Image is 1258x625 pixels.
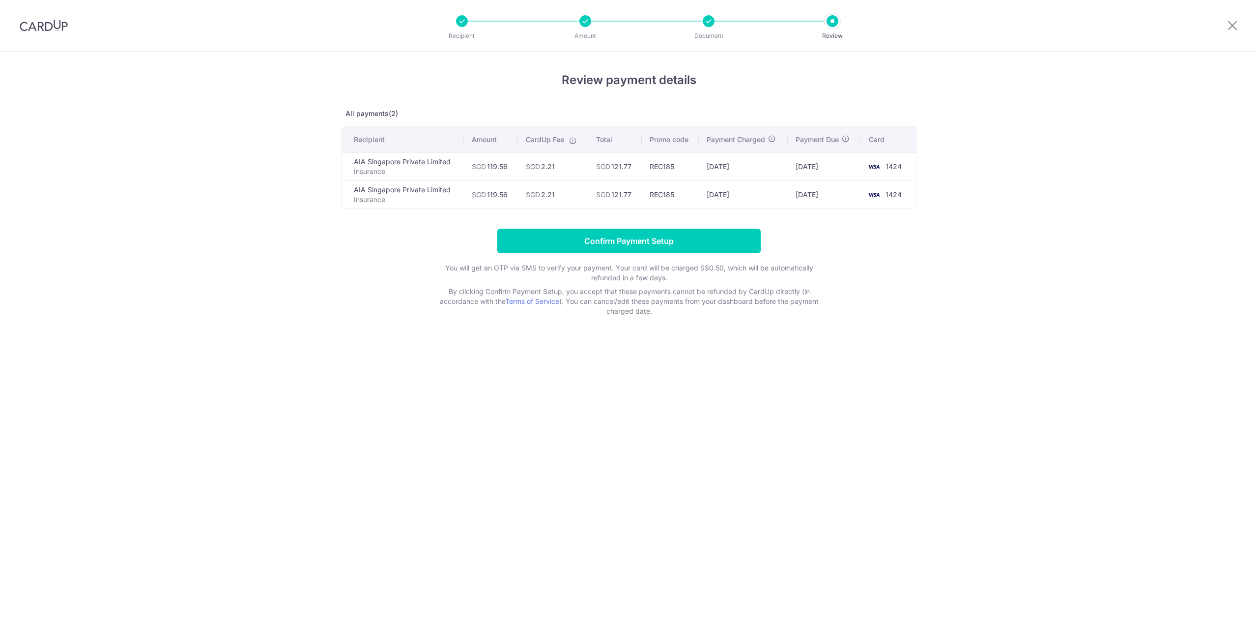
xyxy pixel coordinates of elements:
td: AIA Singapore Private Limited [342,152,464,180]
p: Review [796,31,869,41]
td: AIA Singapore Private Limited [342,180,464,208]
td: 119.56 [464,152,518,180]
span: CardUp Fee [526,135,564,145]
th: Promo code [642,127,699,152]
th: Amount [464,127,518,152]
th: Card [861,127,916,152]
td: [DATE] [699,180,788,208]
td: [DATE] [699,152,788,180]
th: Total [588,127,642,152]
span: Payment Due [796,135,839,145]
td: [DATE] [788,152,861,180]
td: 119.56 [464,180,518,208]
h4: Review payment details [342,71,916,89]
th: Recipient [342,127,464,152]
p: Amount [549,31,622,41]
a: Terms of Service [505,297,559,305]
span: 1424 [886,190,902,199]
span: 1424 [886,162,902,171]
p: You will get an OTP via SMS to verify your payment. Your card will be charged S$0.50, which will ... [432,263,826,283]
input: Confirm Payment Setup [497,229,761,253]
span: SGD [526,190,540,199]
td: REC185 [642,180,699,208]
p: Insurance [354,167,456,177]
p: Document [672,31,745,41]
td: 2.21 [518,180,588,208]
p: All payments(2) [342,109,916,119]
img: CardUp [20,20,68,31]
span: SGD [596,162,610,171]
img: <span class="translation_missing" title="translation missing: en.account_steps.new_confirm_form.b... [864,161,884,173]
td: REC185 [642,152,699,180]
span: SGD [526,162,540,171]
td: [DATE] [788,180,861,208]
p: Recipient [426,31,498,41]
p: Insurance [354,195,456,205]
td: 121.77 [588,152,642,180]
td: 121.77 [588,180,642,208]
span: SGD [472,162,486,171]
img: <span class="translation_missing" title="translation missing: en.account_steps.new_confirm_form.b... [864,189,884,201]
span: SGD [596,190,610,199]
span: Payment Charged [707,135,765,145]
span: SGD [472,190,486,199]
td: 2.21 [518,152,588,180]
p: By clicking Confirm Payment Setup, you accept that these payments cannot be refunded by CardUp di... [432,287,826,316]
